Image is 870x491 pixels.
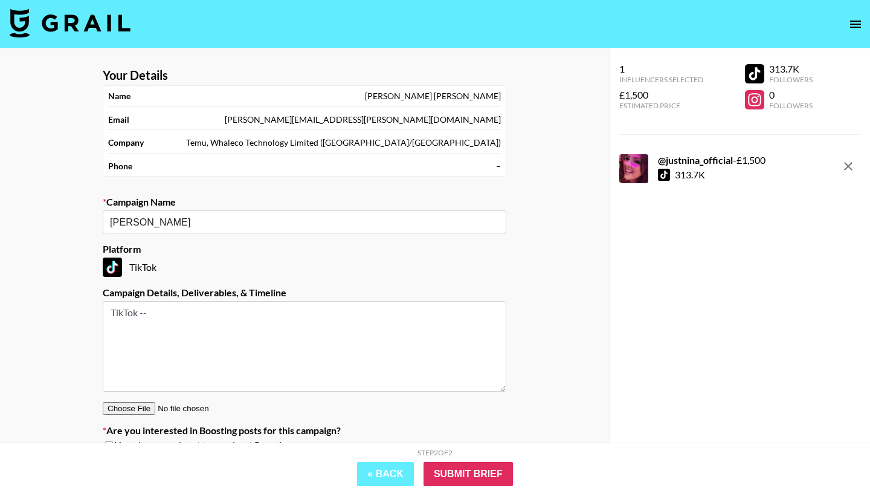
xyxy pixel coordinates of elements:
span: Yes, please reach out to me about Boosting [115,439,292,451]
strong: @ justnina_official [658,154,733,166]
div: 1 [619,63,703,75]
div: Temu, Whaleco Technology Limited ([GEOGRAPHIC_DATA]/[GEOGRAPHIC_DATA]) [186,137,501,148]
button: « Back [357,462,414,486]
div: 313.7K [769,63,813,75]
div: Followers [769,75,813,84]
div: [PERSON_NAME][EMAIL_ADDRESS][PERSON_NAME][DOMAIN_NAME] [225,114,501,125]
strong: Your Details [103,68,168,83]
div: £1,500 [619,89,703,101]
div: Influencers Selected [619,75,703,84]
label: Campaign Details, Deliverables, & Timeline [103,287,506,299]
div: [PERSON_NAME] [PERSON_NAME] [365,91,501,102]
div: 0 [769,89,813,101]
label: Platform [103,243,506,255]
div: - £ 1,500 [658,154,765,166]
div: TikTok [103,258,506,277]
strong: Email [108,114,129,125]
div: – [496,161,501,172]
label: Are you interested in Boosting posts for this campaign? [103,424,506,437]
img: TikTok [103,258,122,277]
label: Campaign Name [103,196,506,208]
img: Grail Talent [10,8,130,37]
div: Estimated Price [619,101,703,110]
strong: Name [108,91,130,102]
div: 313.7K [675,169,705,181]
button: remove [836,154,860,178]
input: Old Town Road - Lil Nas X + Billy Ray Cyrus [110,215,483,229]
strong: Company [108,137,144,148]
input: Submit Brief [424,462,513,486]
strong: Phone [108,161,132,172]
div: Followers [769,101,813,110]
button: open drawer [843,12,868,36]
div: Step 2 of 2 [417,448,453,457]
